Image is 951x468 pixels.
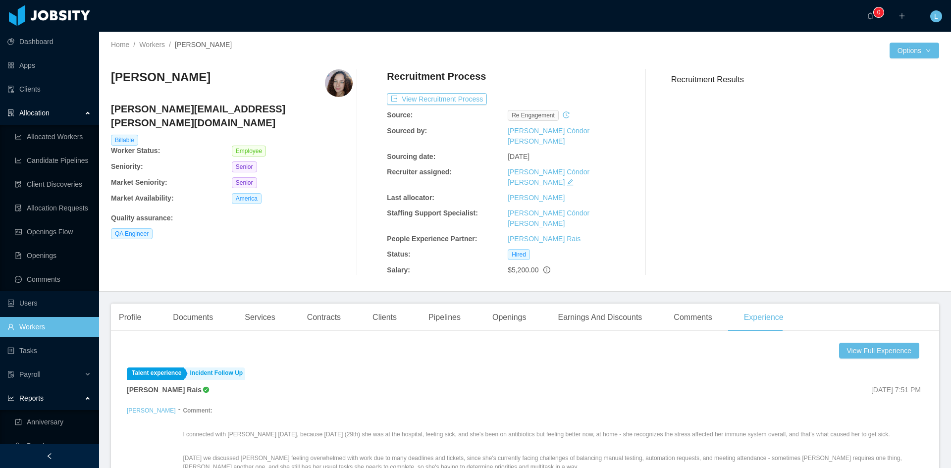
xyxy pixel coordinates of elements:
[508,235,581,243] a: [PERSON_NAME] Rais
[421,304,469,331] div: Pipelines
[15,174,91,194] a: icon: file-searchClient Discoveries
[7,395,14,402] i: icon: line-chart
[508,168,589,186] a: [PERSON_NAME] Cóndor [PERSON_NAME]
[567,179,574,186] i: icon: edit
[387,95,487,103] a: icon: exportView Recruitment Process
[898,12,905,19] i: icon: plus
[139,41,165,49] a: Workers
[232,161,257,172] span: Senior
[890,43,939,58] button: Optionsicon: down
[15,246,91,265] a: icon: file-textOpenings
[7,293,91,313] a: icon: robotUsers
[127,367,184,380] a: Talent experience
[7,109,14,116] i: icon: solution
[111,194,174,202] b: Market Availability:
[15,151,91,170] a: icon: line-chartCandidate Pipelines
[671,73,939,86] h3: Recruitment Results
[543,266,550,273] span: info-circle
[7,371,14,378] i: icon: file-protect
[508,249,530,260] span: Hired
[111,178,167,186] b: Market Seniority:
[111,69,211,85] h3: [PERSON_NAME]
[934,10,938,22] span: L
[839,343,919,359] button: View Full Experience
[387,69,486,83] h4: Recruitment Process
[232,193,262,204] span: America
[15,436,91,456] a: icon: teamBench
[484,304,534,331] div: Openings
[15,198,91,218] a: icon: file-doneAllocation Requests
[183,407,212,414] strong: Comment:
[169,41,171,49] span: /
[111,147,160,155] b: Worker Status:
[387,194,434,202] b: Last allocator:
[15,222,91,242] a: icon: idcardOpenings Flow
[387,111,413,119] b: Source:
[111,102,353,130] h4: [PERSON_NAME][EMAIL_ADDRESS][PERSON_NAME][DOMAIN_NAME]
[7,341,91,361] a: icon: profileTasks
[15,127,91,147] a: icon: line-chartAllocated Workers
[183,430,923,439] p: I connected with [PERSON_NAME] [DATE], because [DATE] (29th) she was at the hospital, feeling sic...
[387,168,452,176] b: Recruiter assigned:
[563,111,570,118] i: icon: history
[111,304,149,331] div: Profile
[839,343,923,359] a: View Full Experience
[867,12,874,19] i: icon: bell
[508,209,589,227] a: [PERSON_NAME] Cóndor [PERSON_NAME]
[387,209,478,217] b: Staffing Support Specialist:
[874,7,884,17] sup: 0
[508,153,529,160] span: [DATE]
[666,304,720,331] div: Comments
[325,69,353,97] img: 231facc0-7dd2-4d2a-a9cb-f84fa930361c_67fd986b8dcd2-400w.png
[165,304,221,331] div: Documents
[19,394,44,402] span: Reports
[7,79,91,99] a: icon: auditClients
[232,177,257,188] span: Senior
[133,41,135,49] span: /
[111,214,173,222] b: Quality assurance :
[387,153,435,160] b: Sourcing date:
[111,41,129,49] a: Home
[550,304,650,331] div: Earnings And Discounts
[387,250,410,258] b: Status:
[175,41,232,49] span: [PERSON_NAME]
[736,304,792,331] div: Experience
[15,269,91,289] a: icon: messageComments
[15,412,91,432] a: icon: carry-outAnniversary
[299,304,349,331] div: Contracts
[387,266,410,274] b: Salary:
[237,304,283,331] div: Services
[871,386,921,394] span: [DATE] 7:51 PM
[185,367,246,380] a: Incident Follow Up
[127,386,202,394] strong: [PERSON_NAME] Rais
[7,317,91,337] a: icon: userWorkers
[387,93,487,105] button: icon: exportView Recruitment Process
[508,266,538,274] span: $5,200.00
[7,32,91,52] a: icon: pie-chartDashboard
[387,235,477,243] b: People Experience Partner:
[127,407,176,414] a: [PERSON_NAME]
[111,135,138,146] span: Billable
[232,146,266,156] span: Employee
[508,127,589,145] a: [PERSON_NAME] Cóndor [PERSON_NAME]
[19,370,41,378] span: Payroll
[111,228,153,239] span: QA Engineer
[19,109,50,117] span: Allocation
[387,127,427,135] b: Sourced by:
[365,304,405,331] div: Clients
[7,55,91,75] a: icon: appstoreApps
[508,110,559,121] span: re engagement
[111,162,143,170] b: Seniority:
[508,194,565,202] a: [PERSON_NAME]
